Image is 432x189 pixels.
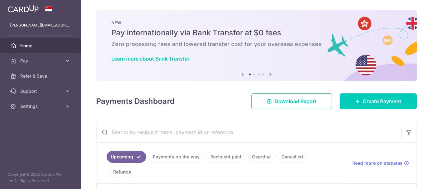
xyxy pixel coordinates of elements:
a: Payments on the way [149,151,204,163]
span: Download Report [275,97,317,105]
h6: Zero processing fees and lowered transfer cost for your overseas expenses [111,40,402,48]
span: Create Payment [363,97,401,105]
p: [PERSON_NAME][EMAIL_ADDRESS][DOMAIN_NAME] [10,22,71,28]
a: Learn more about Bank Transfer [111,56,189,62]
a: Recipient paid [206,151,245,163]
a: Cancelled [277,151,307,163]
img: Bank transfer banner [96,10,417,81]
span: Refer & Save [20,73,62,79]
span: Pay [20,58,62,64]
img: CardUp [8,5,39,13]
a: Download Report [251,93,332,109]
input: Search by recipient name, payment id or reference [96,122,401,142]
h4: Payments Dashboard [96,96,175,107]
span: Settings [20,103,62,109]
p: NEW [111,20,402,25]
a: Create Payment [340,93,417,109]
a: Refunds [109,166,135,178]
span: Home [20,43,62,49]
a: Upcoming [107,151,146,163]
a: Overdue [248,151,275,163]
a: Read more on statuses [352,160,409,166]
span: Support [20,88,62,94]
span: Read more on statuses [352,160,403,166]
h5: Pay internationally via Bank Transfer at $0 fees [111,28,402,38]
